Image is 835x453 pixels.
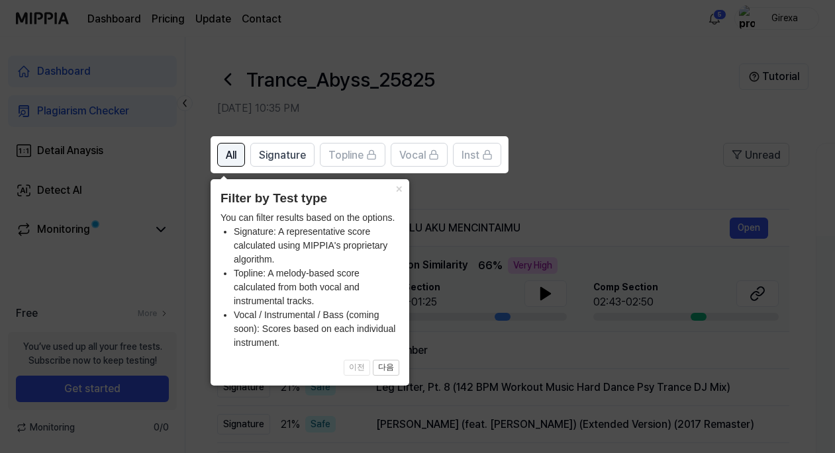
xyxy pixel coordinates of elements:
li: Topline: A melody-based score calculated from both vocal and instrumental tracks. [234,267,399,308]
button: 다음 [373,360,399,376]
button: Topline [320,143,385,167]
header: Filter by Test type [221,189,399,208]
li: Signature: A representative score calculated using MIPPIA's proprietary algorithm. [234,225,399,267]
button: Close [388,179,409,198]
span: Inst [462,147,479,163]
button: Inst [453,143,501,167]
button: Signature [250,143,315,167]
span: Topline [328,147,364,163]
span: Vocal [399,147,426,163]
span: Signature [259,147,306,163]
button: All [217,143,245,167]
span: All [226,147,236,163]
li: Vocal / Instrumental / Bass (coming soon): Scores based on each individual instrument. [234,308,399,350]
button: Vocal [391,143,448,167]
div: You can filter results based on the options. [221,211,399,350]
